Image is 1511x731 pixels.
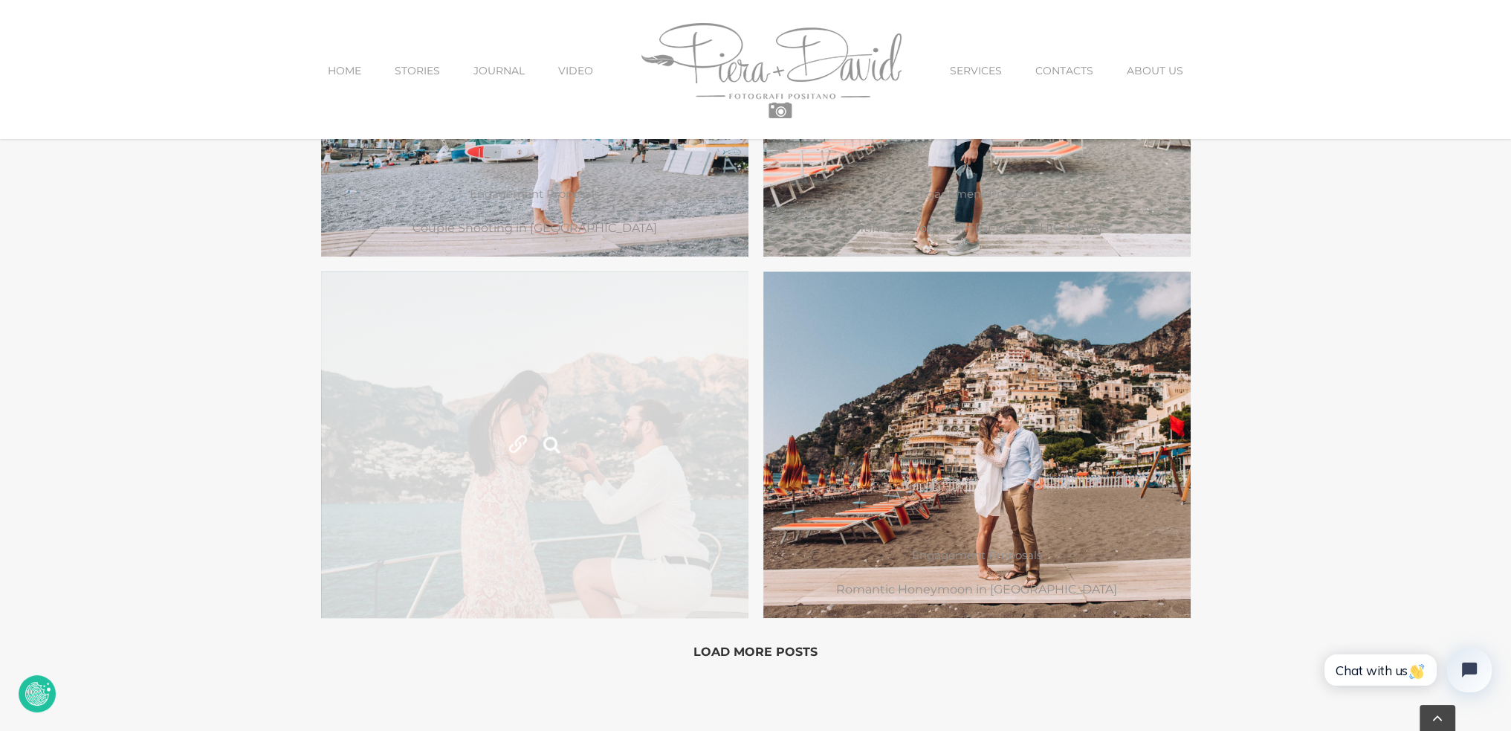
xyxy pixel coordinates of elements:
a: Sweet Proposal in Positano [321,271,748,618]
a: SERVICES [950,39,1002,102]
a: STORIES [395,39,440,102]
p: Intimate Proposal in [GEOGRAPHIC_DATA] [763,215,1191,242]
span: HOME [328,65,361,76]
p: Couple Shooting in [GEOGRAPHIC_DATA] [321,215,748,242]
a: Engagement Proposals [912,187,1042,201]
a: Engagement Proposals [470,187,600,201]
button: Revoke Icon [19,675,56,712]
span: VIDEO [558,65,593,76]
span: ABOUT US [1127,65,1183,76]
a: CONTACTS [1035,39,1093,102]
a: ABOUT US [1127,39,1183,102]
p: Romantic Honeymoon in [GEOGRAPHIC_DATA] [763,576,1191,603]
span: CONTACTS [1035,65,1093,76]
span: SERVICES [950,65,1002,76]
img: Piera Plus David Photography Positano Logo [641,23,902,118]
a: VIDEO [558,39,593,102]
a: Engagement Proposals [912,548,1042,562]
iframe: Tidio Chat [1301,627,1511,731]
a: JOURNAL [473,39,525,102]
a: HOME [328,39,361,102]
span: JOURNAL [473,65,525,76]
a: Sweet Proposal in [GEOGRAPHIC_DATA] [505,431,531,458]
button: Load More Posts [321,633,1191,670]
a: Gallery [538,431,565,458]
span: STORIES [395,65,440,76]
